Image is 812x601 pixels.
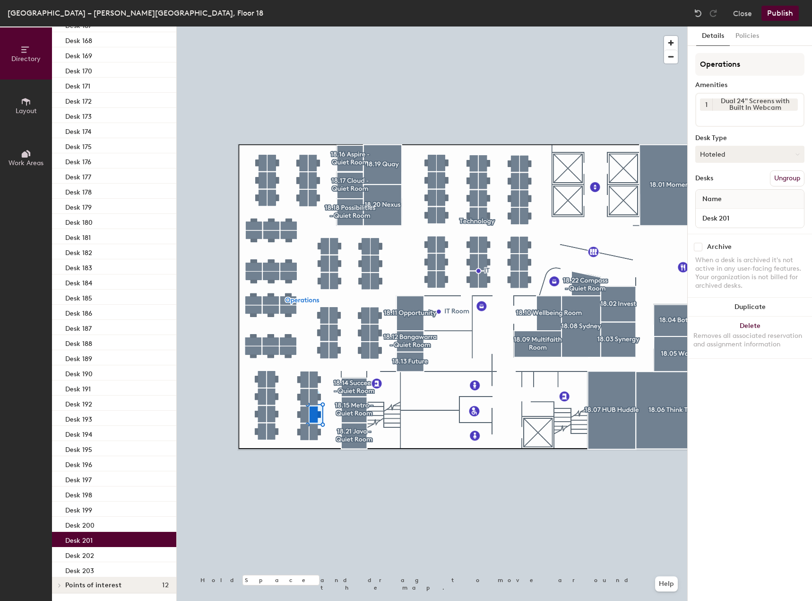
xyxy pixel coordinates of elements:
[65,170,91,181] p: Desk 177
[65,564,94,575] p: Desk 203
[65,49,92,60] p: Desk 169
[65,110,92,121] p: Desk 173
[761,6,799,21] button: Publish
[65,292,92,302] p: Desk 185
[65,458,92,469] p: Desk 196
[655,576,678,592] button: Help
[708,9,718,18] img: Redo
[65,231,91,242] p: Desk 181
[707,243,732,251] div: Archive
[705,100,708,110] span: 1
[65,367,93,378] p: Desk 190
[65,34,92,45] p: Desk 168
[65,186,92,196] p: Desk 178
[65,352,92,363] p: Desk 189
[162,582,169,589] span: 12
[65,140,92,151] p: Desk 175
[65,582,121,589] span: Points of interest
[65,337,92,348] p: Desk 188
[65,155,91,166] p: Desk 176
[770,170,804,186] button: Ungroup
[65,80,90,90] p: Desk 171
[65,413,92,424] p: Desk 193
[65,549,94,560] p: Desk 202
[65,307,92,318] p: Desk 186
[65,443,92,454] p: Desk 195
[733,6,752,21] button: Close
[65,261,92,272] p: Desk 183
[65,201,92,212] p: Desk 179
[65,64,92,75] p: Desk 170
[688,317,812,358] button: DeleteRemoves all associated reservation and assignment information
[8,7,263,19] div: [GEOGRAPHIC_DATA] – [PERSON_NAME][GEOGRAPHIC_DATA], Floor 18
[16,107,37,115] span: Layout
[695,175,713,182] div: Desks
[65,276,92,287] p: Desk 184
[65,428,92,439] p: Desk 194
[696,27,730,46] button: Details
[698,212,802,225] input: Unnamed desk
[11,55,41,63] span: Directory
[693,9,703,18] img: Undo
[65,125,91,136] p: Desk 174
[695,134,804,142] div: Desk Type
[688,298,812,317] button: Duplicate
[700,98,712,111] button: 1
[65,246,92,257] p: Desk 182
[65,398,92,408] p: Desk 192
[65,519,95,530] p: Desk 200
[695,256,804,290] div: When a desk is archived it's not active in any user-facing features. Your organization is not bil...
[65,504,92,514] p: Desk 199
[65,534,93,545] p: Desk 201
[698,191,726,208] span: Name
[730,27,765,46] button: Policies
[65,322,92,333] p: Desk 187
[695,81,804,89] div: Amenities
[693,332,806,349] div: Removes all associated reservation and assignment information
[65,95,92,106] p: Desk 172
[9,159,43,167] span: Work Areas
[65,473,92,484] p: Desk 197
[65,488,92,499] p: Desk 198
[695,146,804,163] button: Hoteled
[65,382,91,393] p: Desk 191
[712,98,798,111] div: Dual 24" Screens with Built In Webcam
[65,216,93,227] p: Desk 180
